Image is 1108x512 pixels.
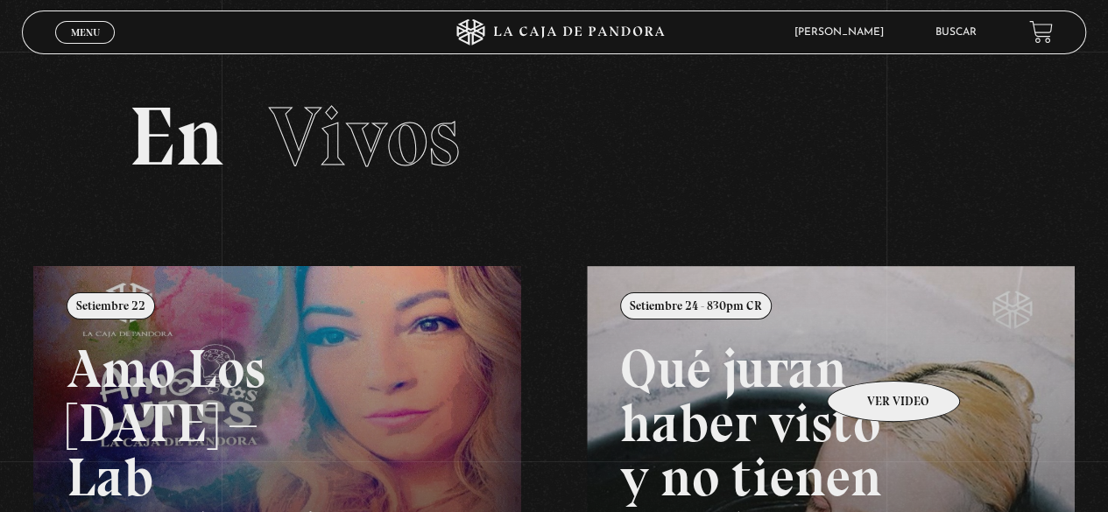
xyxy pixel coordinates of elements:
a: Buscar [935,27,977,38]
span: Cerrar [65,41,106,53]
h2: En [129,95,980,179]
span: [PERSON_NAME] [786,27,901,38]
span: Menu [71,27,100,38]
span: Vivos [269,87,460,186]
a: View your shopping cart [1029,20,1053,44]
